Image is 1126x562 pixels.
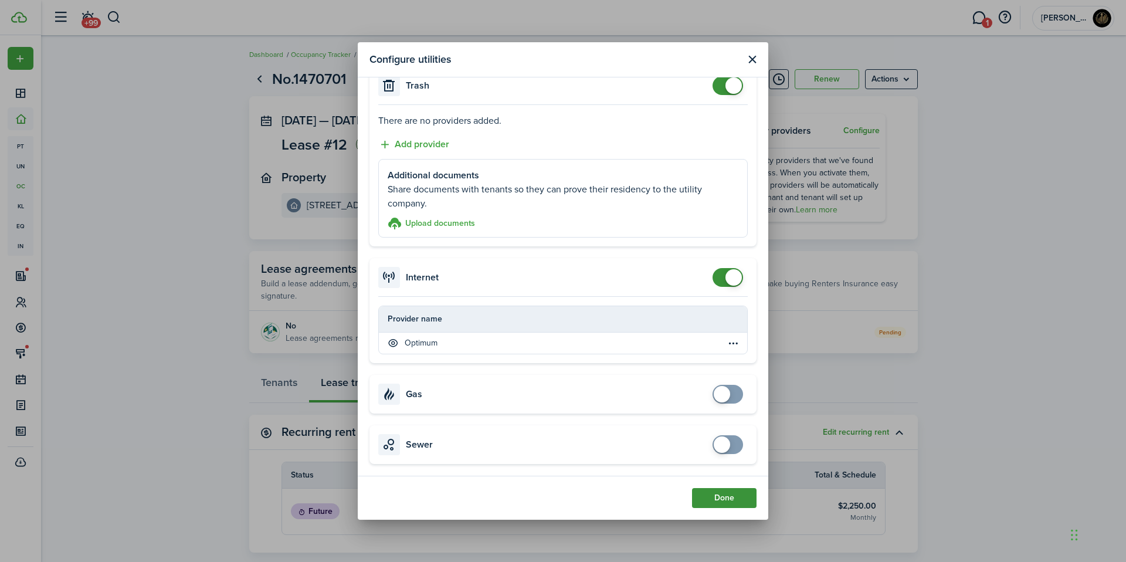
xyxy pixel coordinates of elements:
[405,217,475,229] h3: Upload documents
[1071,517,1078,553] div: Drag
[378,137,449,152] button: Add provider
[378,114,748,128] p: There are no providers added.
[406,270,439,285] h4: Internet
[726,336,740,350] button: Open menu
[1067,506,1126,562] iframe: Chat Widget
[745,52,759,67] button: Close modal
[406,387,422,401] h4: Gas
[406,438,433,452] h4: Sewer
[369,48,451,71] modal-title: Configure utilities
[379,313,726,325] th: Provider name
[692,488,757,508] button: Done
[405,337,437,349] p: Optimum
[406,79,429,93] h4: Trash
[388,168,738,182] p: Additional documents
[388,182,738,211] p: Share documents with tenants so they can prove their residency to the utility company.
